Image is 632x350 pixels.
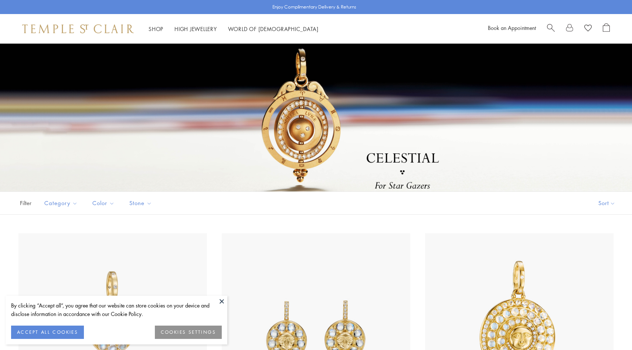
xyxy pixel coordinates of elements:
span: Category [41,198,83,208]
div: By clicking “Accept all”, you agree that our website can store cookies on your device and disclos... [11,301,222,318]
button: COOKIES SETTINGS [155,326,222,339]
button: Stone [124,195,157,211]
a: Book an Appointment [488,24,536,31]
img: Temple St. Clair [22,24,134,33]
span: Color [89,198,120,208]
a: ShopShop [149,25,163,33]
span: Stone [126,198,157,208]
a: View Wishlist [584,23,592,34]
iframe: Gorgias live chat messenger [595,315,625,343]
button: Category [39,195,83,211]
button: ACCEPT ALL COOKIES [11,326,84,339]
button: Show sort by [582,192,632,214]
button: Color [87,195,120,211]
a: High JewelleryHigh Jewellery [174,25,217,33]
a: Open Shopping Bag [603,23,610,34]
a: World of [DEMOGRAPHIC_DATA]World of [DEMOGRAPHIC_DATA] [228,25,319,33]
a: Search [547,23,555,34]
nav: Main navigation [149,24,319,34]
p: Enjoy Complimentary Delivery & Returns [272,3,356,11]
